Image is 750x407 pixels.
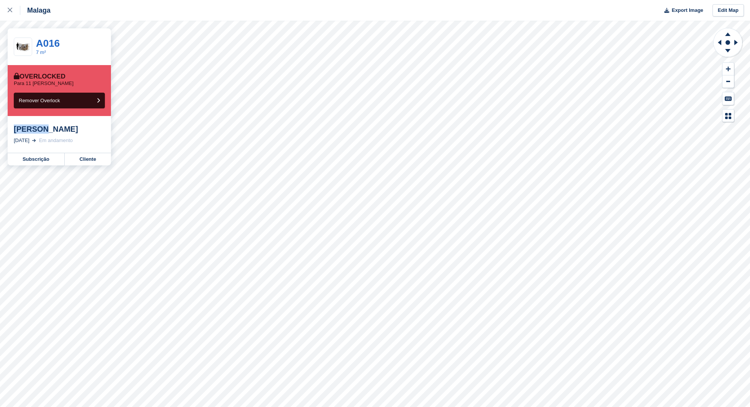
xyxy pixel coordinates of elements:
div: [DATE] [14,137,29,144]
div: Malaga [20,6,51,15]
button: Zoom In [722,63,734,75]
button: Zoom Out [722,75,734,88]
a: Subscrição [8,153,65,165]
button: Map Legend [722,110,734,122]
div: Overlocked [14,73,65,80]
a: 7 m² [36,49,46,55]
a: A016 [36,38,60,49]
img: arrow-right-light-icn-cde0832a797a2874e46488d9cf13f60e5c3a73dbe684e267c42b8395dfbc2abf.svg [32,139,36,142]
button: Export Image [660,4,703,17]
img: 2m2-unit.jpg [14,40,32,54]
span: Export Image [672,7,703,14]
span: Remover Overlock [19,98,60,103]
a: Cliente [65,153,111,165]
p: Para 11 [PERSON_NAME] [14,80,73,87]
div: [PERSON_NAME] [14,124,105,134]
a: Edit Map [712,4,744,17]
button: Remover Overlock [14,93,105,108]
button: Keyboard Shortcuts [722,92,734,105]
div: Em andamento [39,137,73,144]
